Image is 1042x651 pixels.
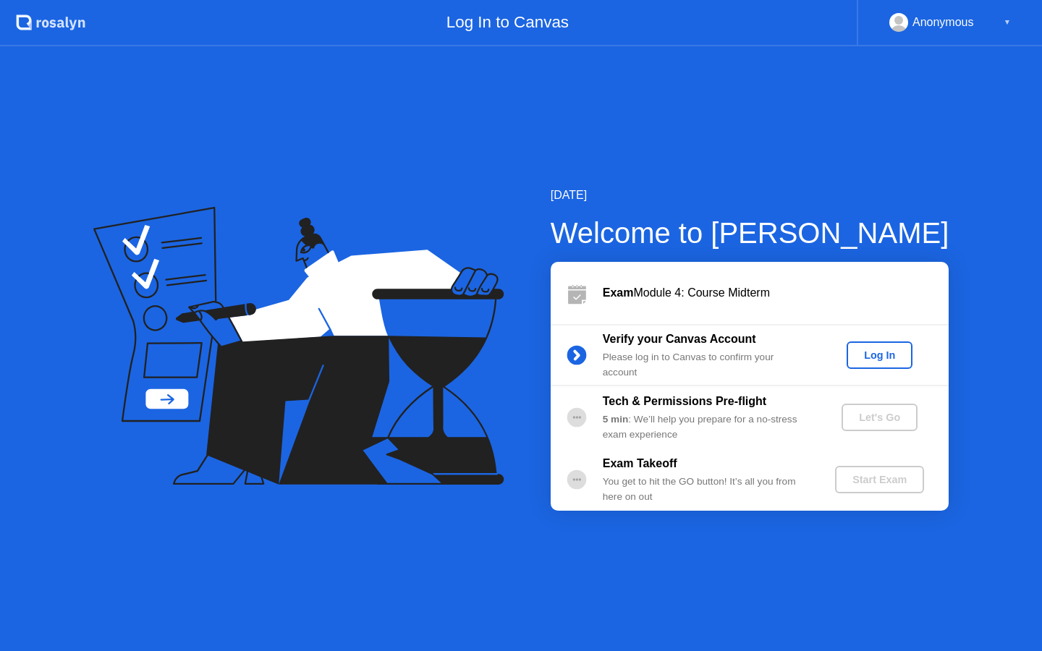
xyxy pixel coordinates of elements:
div: Anonymous [912,13,974,32]
div: ▼ [1004,13,1011,32]
b: Verify your Canvas Account [603,333,756,345]
div: Module 4: Course Midterm [603,284,949,302]
div: Log In [852,349,907,361]
b: Tech & Permissions Pre-flight [603,395,766,407]
button: Start Exam [835,466,924,493]
button: Let's Go [842,404,918,431]
b: Exam Takeoff [603,457,677,469]
div: : We’ll help you prepare for a no-stress exam experience [603,412,811,442]
b: Exam [603,286,634,299]
div: Please log in to Canvas to confirm your account [603,350,811,380]
button: Log In [847,341,912,369]
div: Start Exam [841,474,918,485]
div: [DATE] [551,187,949,204]
div: Welcome to [PERSON_NAME] [551,211,949,255]
div: Let's Go [847,412,912,423]
div: You get to hit the GO button! It’s all you from here on out [603,475,811,504]
b: 5 min [603,414,629,425]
